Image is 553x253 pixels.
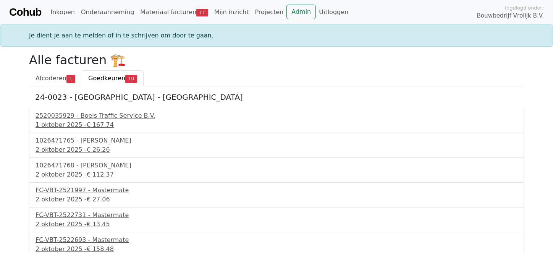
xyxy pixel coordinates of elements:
a: Cohub [9,3,41,21]
span: € 112.37 [87,171,114,178]
div: FC-VBT-2522731 - Mastermate [36,211,517,220]
a: FC-VBT-2521997 - Mastermate2 oktober 2025 -€ 27.06 [36,186,517,204]
div: FC-VBT-2521997 - Mastermate [36,186,517,195]
span: 1 [66,75,75,83]
div: 1026471768 - [PERSON_NAME] [36,161,517,170]
a: 1026471765 - [PERSON_NAME]2 oktober 2025 -€ 26.26 [36,136,517,154]
span: € 27.06 [87,196,110,203]
div: 1026471765 - [PERSON_NAME] [36,136,517,145]
a: 2520035929 - Boels Traffic Service B.V.1 oktober 2025 -€ 167.74 [36,111,517,130]
span: Bouwbedrijf Vrolijk B.V. [477,11,544,20]
a: Materiaal facturen11 [137,5,211,20]
span: € 13.45 [87,221,110,228]
div: 2 oktober 2025 - [36,170,517,179]
a: Uitloggen [316,5,351,20]
a: Onderaanneming [78,5,137,20]
div: 1 oktober 2025 - [36,120,517,130]
h2: Alle facturen 🏗️ [29,53,524,67]
h5: 24-0023 - [GEOGRAPHIC_DATA] - [GEOGRAPHIC_DATA] [35,92,518,102]
a: Inkopen [47,5,78,20]
span: 11 [196,9,208,16]
div: Je dient je aan te melden of in te schrijven om door te gaan. [24,31,529,40]
a: Admin [286,5,316,19]
span: € 167.74 [87,121,114,128]
span: Ingelogd onder: [505,4,544,11]
a: 1026471768 - [PERSON_NAME]2 oktober 2025 -€ 112.37 [36,161,517,179]
a: Afcoderen1 [29,70,82,86]
a: FC-VBT-2522731 - Mastermate2 oktober 2025 -€ 13.45 [36,211,517,229]
div: 2 oktober 2025 - [36,145,517,154]
span: Goedkeuren [88,75,125,82]
div: FC-VBT-2522693 - Mastermate [36,235,517,245]
span: Afcoderen [36,75,66,82]
span: € 158.48 [87,245,114,253]
div: 2520035929 - Boels Traffic Service B.V. [36,111,517,120]
a: Mijn inzicht [211,5,252,20]
a: Projecten [252,5,286,20]
div: 2 oktober 2025 - [36,220,517,229]
span: € 26.26 [87,146,110,153]
span: 10 [125,75,137,83]
a: Goedkeuren10 [82,70,144,86]
div: 2 oktober 2025 - [36,195,517,204]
